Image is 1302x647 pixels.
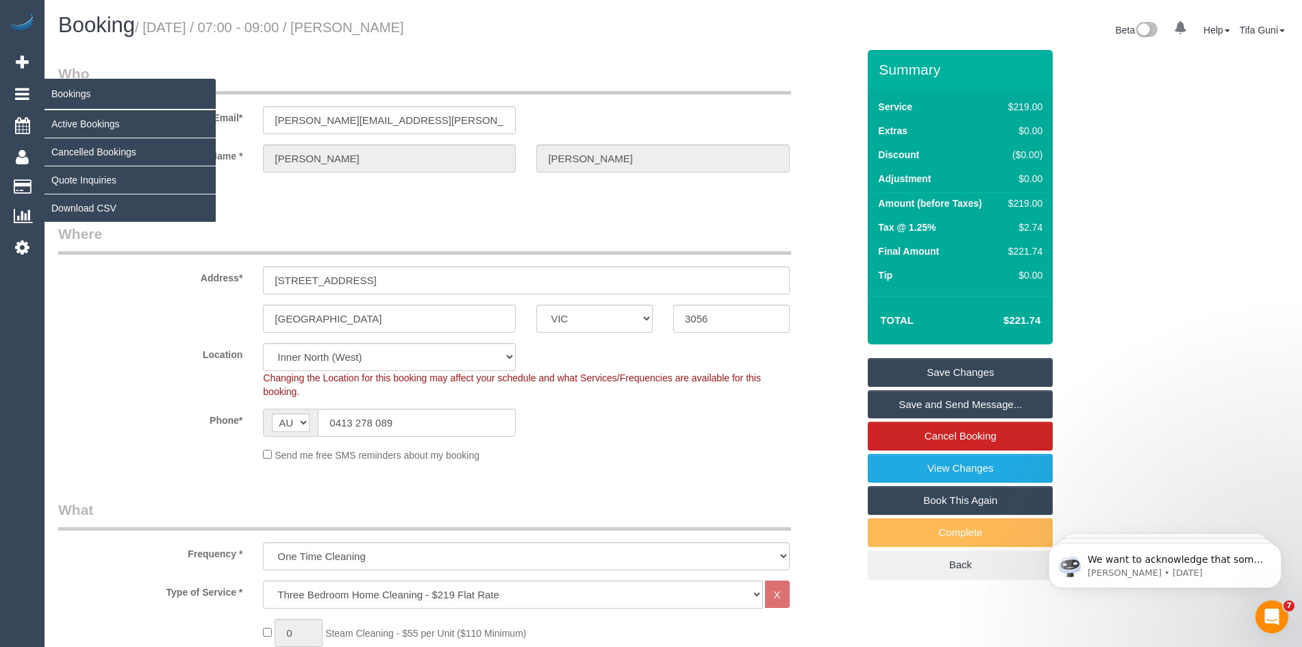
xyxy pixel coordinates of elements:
a: Quote Inquiries [45,166,216,194]
a: Active Bookings [45,110,216,138]
a: Tifa Guni [1240,25,1285,36]
input: Phone* [318,409,516,437]
div: $2.74 [1003,220,1042,234]
label: Discount [878,148,919,162]
label: Frequency * [48,542,253,561]
label: Phone* [48,409,253,427]
a: Help [1203,25,1230,36]
label: Tip [878,268,892,282]
a: Save and Send Message... [868,390,1053,419]
a: Cancelled Bookings [45,138,216,166]
iframe: Intercom notifications message [1028,514,1302,610]
a: Book This Again [868,486,1053,515]
label: Tax @ 1.25% [878,220,936,234]
div: $0.00 [1003,268,1042,282]
input: Post Code* [673,305,790,333]
span: Steam Cleaning - $55 per Unit ($110 Minimum) [325,628,526,639]
a: Cancel Booking [868,422,1053,451]
label: Final Amount [878,244,939,258]
span: Booking [58,13,135,37]
div: ($0.00) [1003,148,1042,162]
legend: What [58,500,791,531]
input: Email* [263,106,516,134]
div: $219.00 [1003,196,1042,210]
span: Send me free SMS reminders about my booking [275,450,479,461]
div: $219.00 [1003,100,1042,114]
label: Type of Service * [48,581,253,599]
div: $0.00 [1003,172,1042,186]
p: Message from Ellie, sent 2w ago [60,53,236,65]
input: Suburb* [263,305,516,333]
iframe: Intercom live chat [1255,600,1288,633]
strong: Total [880,314,914,326]
ul: Bookings [45,110,216,223]
h4: $221.74 [962,315,1040,327]
label: Address* [48,266,253,285]
input: Last Name* [536,144,789,173]
label: Extras [878,124,907,138]
small: / [DATE] / 07:00 - 09:00 / [PERSON_NAME] [135,20,404,35]
a: View Changes [868,454,1053,483]
div: $0.00 [1003,124,1042,138]
span: 7 [1284,600,1294,611]
a: Beta [1115,25,1157,36]
legend: Who [58,64,791,94]
label: Service [878,100,912,114]
img: New interface [1135,22,1157,40]
label: Amount (before Taxes) [878,196,981,210]
span: Bookings [45,78,216,110]
span: We want to acknowledge that some users may be experiencing lag or slower performance in our softw... [60,40,236,227]
a: Download CSV [45,194,216,222]
legend: Where [58,224,791,255]
label: Adjustment [878,172,931,186]
img: Automaid Logo [8,14,36,33]
span: Changing the Location for this booking may affect your schedule and what Services/Frequencies are... [263,372,761,397]
input: First Name* [263,144,516,173]
a: Save Changes [868,358,1053,387]
div: $221.74 [1003,244,1042,258]
h3: Summary [879,62,1046,77]
label: Location [48,343,253,361]
a: Back [868,550,1053,579]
